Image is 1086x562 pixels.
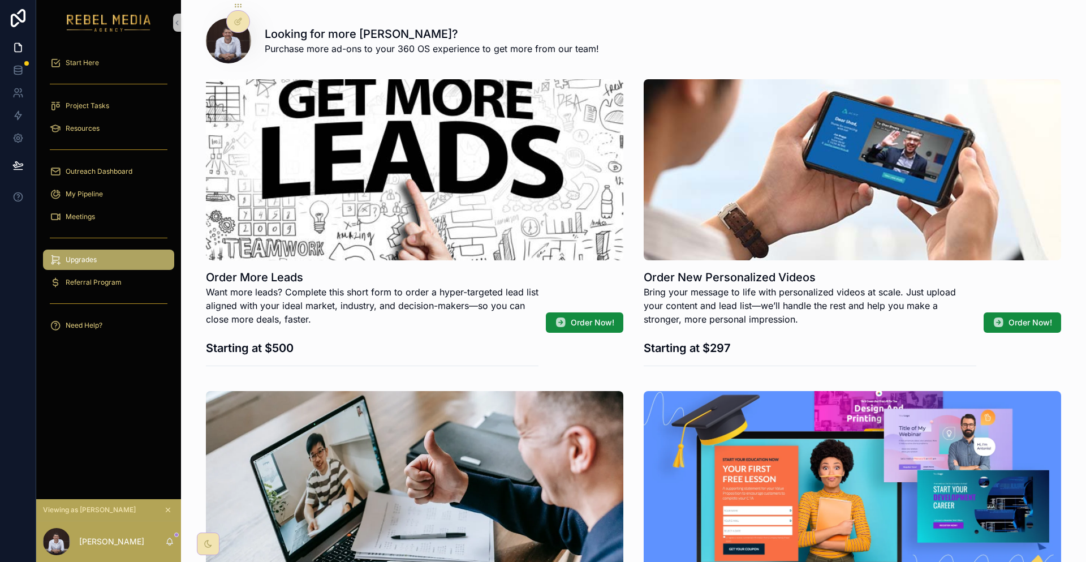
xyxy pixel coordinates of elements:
span: Resources [66,124,100,133]
a: Resources [43,118,174,139]
span: Project Tasks [66,101,109,110]
h3: Starting at $297 [644,340,976,357]
a: My Pipeline [43,184,174,204]
span: Order Now! [1009,317,1052,328]
span: Start Here [66,58,99,67]
a: Project Tasks [43,96,174,116]
a: Meetings [43,207,174,227]
span: Referral Program [66,278,122,287]
button: Order Now! [546,312,623,333]
a: Start Here [43,53,174,73]
a: Referral Program [43,272,174,293]
span: My Pipeline [66,190,103,199]
span: Viewing as [PERSON_NAME] [43,505,136,514]
h1: Order New Personalized Videos [644,269,976,285]
a: Upgrades [43,250,174,270]
p: Want more leads? Complete this short form to order a hyper-targeted lead list aligned with your i... [206,285,538,326]
button: Order Now! [984,312,1061,333]
span: Meetings [66,212,95,221]
span: Purchase more ad-ons to your 360 OS experience to get more from our team! [265,42,599,55]
h1: Looking for more [PERSON_NAME]? [265,26,599,42]
h3: Starting at $500 [206,340,538,357]
p: Bring your message to life with personalized videos at scale. Just upload your content and lead l... [644,285,976,326]
img: App logo [67,14,151,32]
span: Order Now! [571,317,614,328]
span: Outreach Dashboard [66,167,132,176]
p: [PERSON_NAME] [79,536,144,547]
h1: Order More Leads [206,269,538,285]
div: scrollable content [36,45,181,349]
span: Upgrades [66,255,97,264]
a: Outreach Dashboard [43,161,174,182]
